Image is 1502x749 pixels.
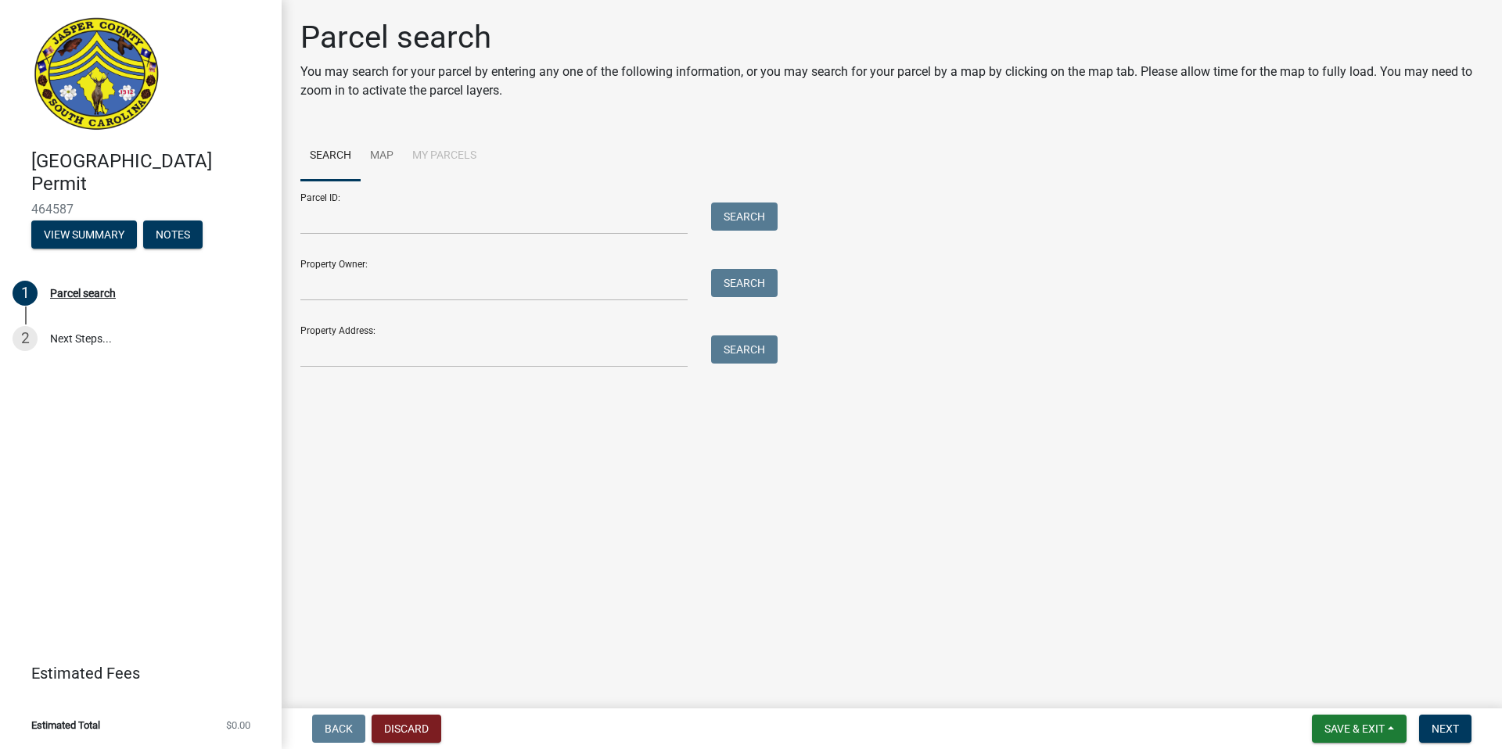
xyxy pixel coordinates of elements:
button: Discard [372,715,441,743]
wm-modal-confirm: Notes [143,229,203,242]
button: Next [1419,715,1471,743]
button: Search [711,269,778,297]
span: Back [325,722,353,735]
h1: Parcel search [300,19,1483,56]
div: 1 [13,281,38,306]
button: Search [711,335,778,364]
button: Notes [143,220,203,249]
button: View Summary [31,220,137,249]
p: You may search for your parcel by entering any one of the following information, or you may searc... [300,63,1483,100]
span: 464587 [31,202,250,217]
h4: [GEOGRAPHIC_DATA] Permit [31,150,269,195]
div: Parcel search [50,288,116,299]
span: Estimated Total [31,720,100,730]
button: Search [711,202,778,231]
button: Back [312,715,365,743]
span: Next [1432,722,1459,735]
span: Save & Exit [1324,722,1385,735]
span: $0.00 [226,720,250,730]
button: Save & Exit [1312,715,1407,743]
a: Map [361,131,403,181]
div: 2 [13,326,38,351]
img: Jasper County, South Carolina [31,16,162,134]
a: Search [300,131,361,181]
a: Estimated Fees [13,658,257,689]
wm-modal-confirm: Summary [31,229,137,242]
